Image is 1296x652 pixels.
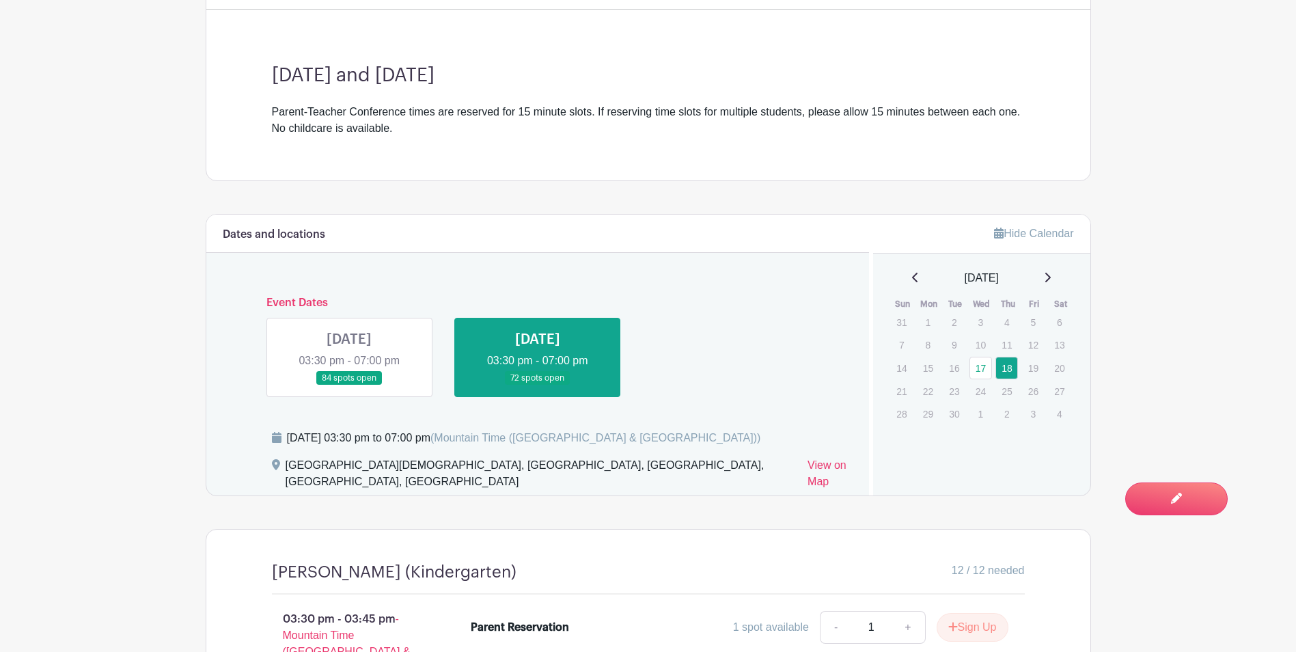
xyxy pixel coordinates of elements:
[1048,381,1071,402] p: 27
[943,312,965,333] p: 2
[969,334,992,355] p: 10
[890,334,913,355] p: 7
[1022,403,1045,424] p: 3
[969,381,992,402] p: 24
[995,334,1018,355] p: 11
[1022,357,1045,379] p: 19
[223,228,325,241] h6: Dates and locations
[943,403,965,424] p: 30
[965,270,999,286] span: [DATE]
[917,403,939,424] p: 29
[430,432,760,444] span: (Mountain Time ([GEOGRAPHIC_DATA] & [GEOGRAPHIC_DATA]))
[943,357,965,379] p: 16
[943,381,965,402] p: 23
[1022,381,1045,402] p: 26
[995,403,1018,424] p: 2
[287,430,761,446] div: [DATE] 03:30 pm to 07:00 pm
[1022,334,1045,355] p: 12
[917,381,939,402] p: 22
[890,312,913,333] p: 31
[995,357,1018,379] a: 18
[969,357,992,379] a: 17
[1021,297,1048,311] th: Fri
[1048,334,1071,355] p: 13
[272,562,516,582] h4: [PERSON_NAME] (Kindergarten)
[272,64,1025,87] h3: [DATE] and [DATE]
[1048,403,1071,424] p: 4
[969,297,995,311] th: Wed
[1047,297,1074,311] th: Sat
[808,457,853,495] a: View on Map
[937,613,1008,642] button: Sign Up
[917,334,939,355] p: 8
[256,297,821,310] h6: Event Dates
[917,312,939,333] p: 1
[286,457,797,495] div: [GEOGRAPHIC_DATA][DEMOGRAPHIC_DATA], [GEOGRAPHIC_DATA], [GEOGRAPHIC_DATA], [GEOGRAPHIC_DATA], [GE...
[890,297,916,311] th: Sun
[890,357,913,379] p: 14
[995,381,1018,402] p: 25
[952,562,1025,579] span: 12 / 12 needed
[969,403,992,424] p: 1
[995,312,1018,333] p: 4
[820,611,851,644] a: -
[890,403,913,424] p: 28
[994,228,1073,239] a: Hide Calendar
[471,619,569,636] div: Parent Reservation
[942,297,969,311] th: Tue
[916,297,943,311] th: Mon
[272,104,1025,137] div: Parent-Teacher Conference times are reserved for 15 minute slots. If reserving time slots for mul...
[917,357,939,379] p: 15
[995,297,1021,311] th: Thu
[890,381,913,402] p: 21
[1048,312,1071,333] p: 6
[891,611,925,644] a: +
[943,334,965,355] p: 9
[1022,312,1045,333] p: 5
[733,619,809,636] div: 1 spot available
[1048,357,1071,379] p: 20
[969,312,992,333] p: 3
